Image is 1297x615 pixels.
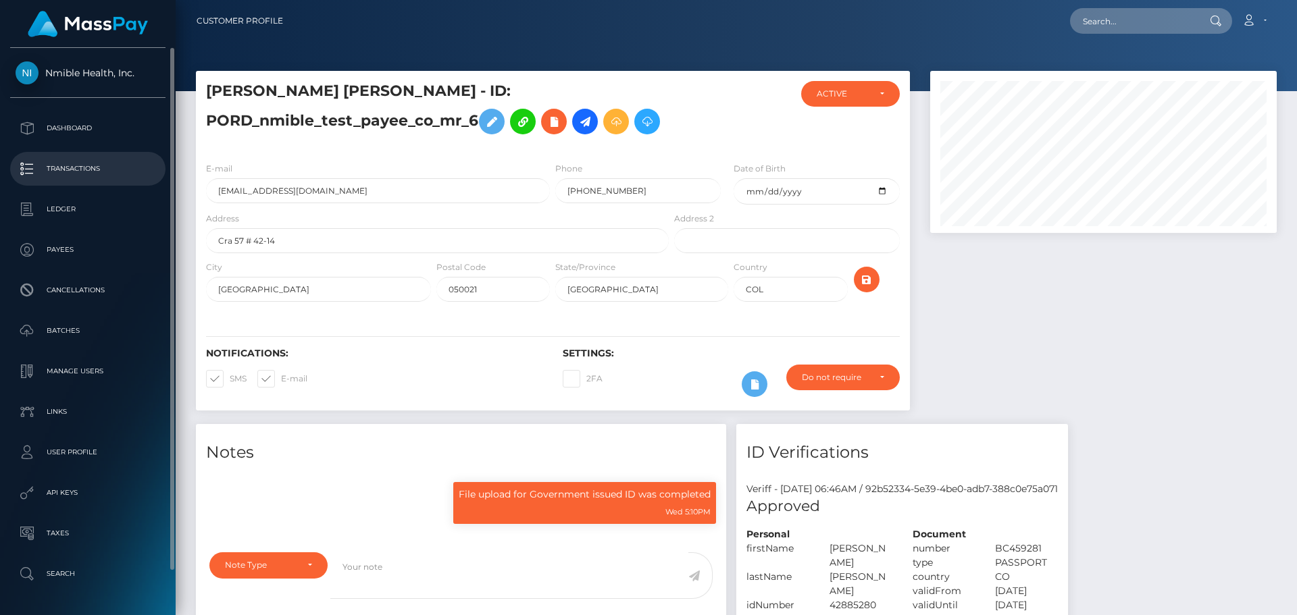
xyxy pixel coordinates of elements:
div: validFrom [902,584,986,598]
div: Veriff - [DATE] 06:46AM / 92b52334-5e39-4be0-adb7-388c0e75a071 [736,482,1068,496]
label: Address 2 [674,213,714,225]
input: Search... [1070,8,1197,34]
a: Links [10,395,166,429]
a: Dashboard [10,111,166,145]
img: MassPay Logo [28,11,148,37]
div: type [902,556,986,570]
a: API Keys [10,476,166,510]
strong: Document [913,528,966,540]
p: Manage Users [16,361,160,381]
div: firstName [736,541,819,570]
a: Customer Profile [197,7,283,35]
span: Nmible Health, Inc. [10,67,166,79]
small: Wed 5:10PM [665,507,711,516]
button: Note Type [209,552,328,578]
h6: Settings: [563,348,899,359]
p: Payees [16,240,160,260]
div: country [902,570,986,584]
a: Payees [10,233,166,267]
button: Do not require [786,365,900,390]
a: Cancellations [10,273,166,307]
img: Nmible Health, Inc. [16,61,39,84]
label: E-mail [257,370,307,387]
div: PASSPORT [985,556,1068,570]
a: Manage Users [10,354,166,388]
a: Ledger [10,192,166,226]
p: File upload for Government issued ID was completed [459,487,711,502]
strong: Personal [746,528,790,540]
div: [PERSON_NAME] [819,541,902,570]
a: User Profile [10,435,166,469]
div: 42885280 [819,598,902,612]
label: E-mail [206,163,232,175]
div: ACTIVE [817,88,869,99]
h4: Notes [206,441,716,464]
div: BC459281 [985,541,1068,556]
button: ACTIVE [801,81,900,107]
p: Cancellations [16,280,160,300]
p: Dashboard [16,118,160,138]
h4: ID Verifications [746,441,1058,464]
label: State/Province [555,261,615,273]
div: lastName [736,570,819,598]
label: Postal Code [436,261,486,273]
p: Transactions [16,159,160,179]
p: Ledger [16,199,160,219]
label: Date of Birth [734,163,786,175]
a: Taxes [10,516,166,550]
label: City [206,261,222,273]
div: Do not require [802,372,869,383]
div: [DATE] [985,598,1068,612]
h5: Approved [746,496,1058,517]
div: idNumber [736,598,819,612]
h6: Notifications: [206,348,542,359]
label: Country [734,261,767,273]
p: User Profile [16,442,160,462]
div: CO [985,570,1068,584]
a: Transactions [10,152,166,186]
p: Search [16,564,160,584]
label: Address [206,213,239,225]
a: Initiate Payout [572,109,598,134]
p: Links [16,402,160,422]
label: SMS [206,370,247,387]
h5: [PERSON_NAME] [PERSON_NAME] - ID: PORD_nmible_test_payee_co_mr_6 [206,81,661,141]
div: Note Type [225,560,297,570]
p: Taxes [16,523,160,543]
p: API Keys [16,483,160,503]
a: Search [10,557,166,591]
div: [DATE] [985,584,1068,598]
label: Phone [555,163,582,175]
div: [PERSON_NAME] [819,570,902,598]
label: 2FA [563,370,603,387]
a: Batches [10,314,166,348]
div: validUntil [902,598,986,612]
div: number [902,541,986,556]
p: Batches [16,321,160,341]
